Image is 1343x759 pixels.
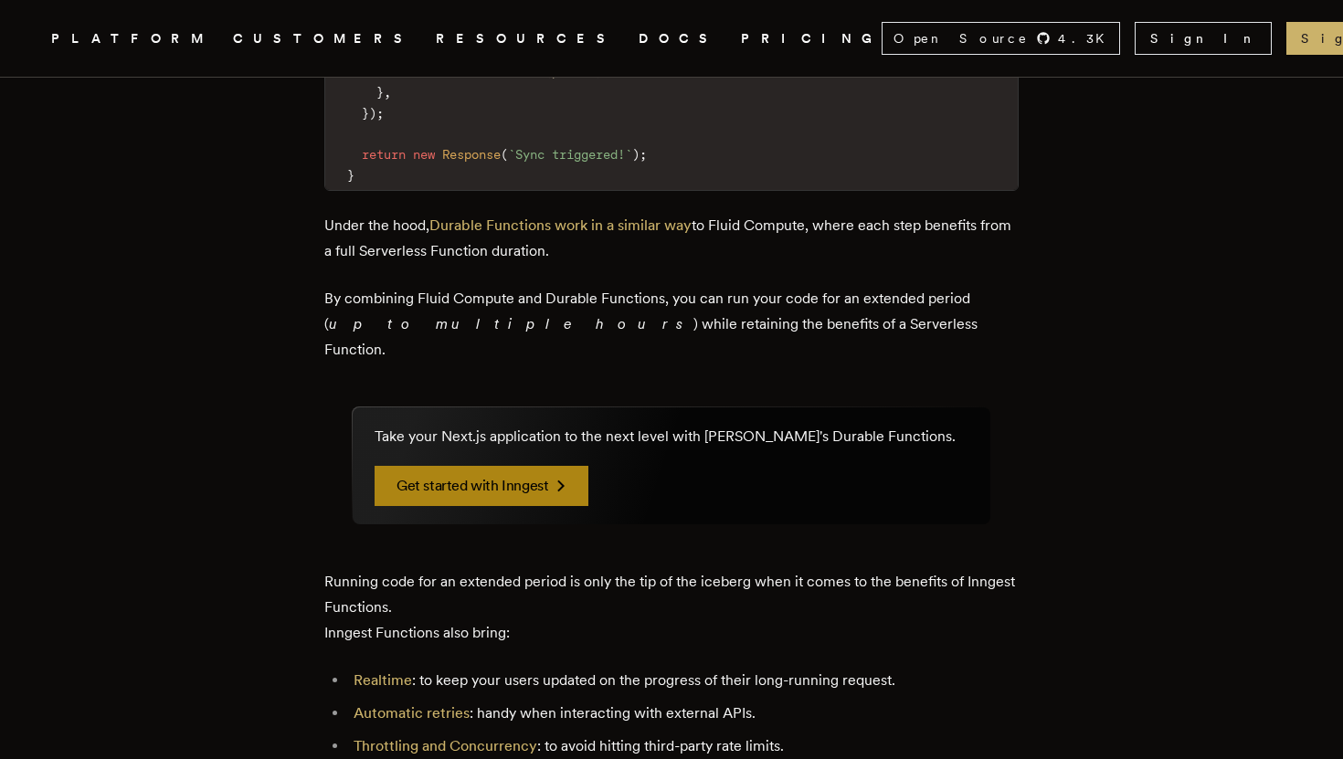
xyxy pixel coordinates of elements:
a: Durable Functions work in a similar way [429,216,692,234]
li: : to avoid hitting third-party rate limits. [348,733,1019,759]
span: ` [508,147,515,162]
span: Response [442,147,501,162]
a: Automatic retries [354,704,470,722]
p: Running code for an extended period is only the tip of the iceberg when it comes to the benefits ... [324,569,1019,646]
span: Open Source [894,29,1029,47]
li: : to keep your users updated on the progress of their long-running request. [348,668,1019,693]
span: , [384,85,391,100]
li: : handy when interacting with external APIs. [348,701,1019,726]
a: Throttling and Concurrency [354,737,537,754]
span: ( [501,147,508,162]
button: RESOURCES [436,27,617,50]
span: } [347,168,354,183]
span: } [376,85,384,100]
em: up to multiple hours [329,315,693,332]
span: ; [640,147,647,162]
a: Get started with Inngest [375,466,588,506]
span: ) [369,106,376,121]
p: Take your Next.js application to the next level with [PERSON_NAME]'s Durable Functions. [375,426,956,448]
span: } [362,106,369,121]
span: return [362,147,406,162]
p: Under the hood, to Fluid Compute, where each step benefits from a full Serverless Function duration. [324,213,1019,264]
span: 4.3 K [1058,29,1116,47]
span: ` [625,147,632,162]
button: PLATFORM [51,27,211,50]
a: Sign In [1135,22,1272,55]
span: ; [376,106,384,121]
a: Realtime [354,671,412,689]
span: new [413,147,435,162]
a: DOCS [639,27,719,50]
span: ) [632,147,640,162]
a: CUSTOMERS [233,27,414,50]
a: PRICING [741,27,882,50]
p: By combining Fluid Compute and Durable Functions, you can run your code for an extended period ( ... [324,286,1019,363]
span: Sync triggered! [515,147,625,162]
